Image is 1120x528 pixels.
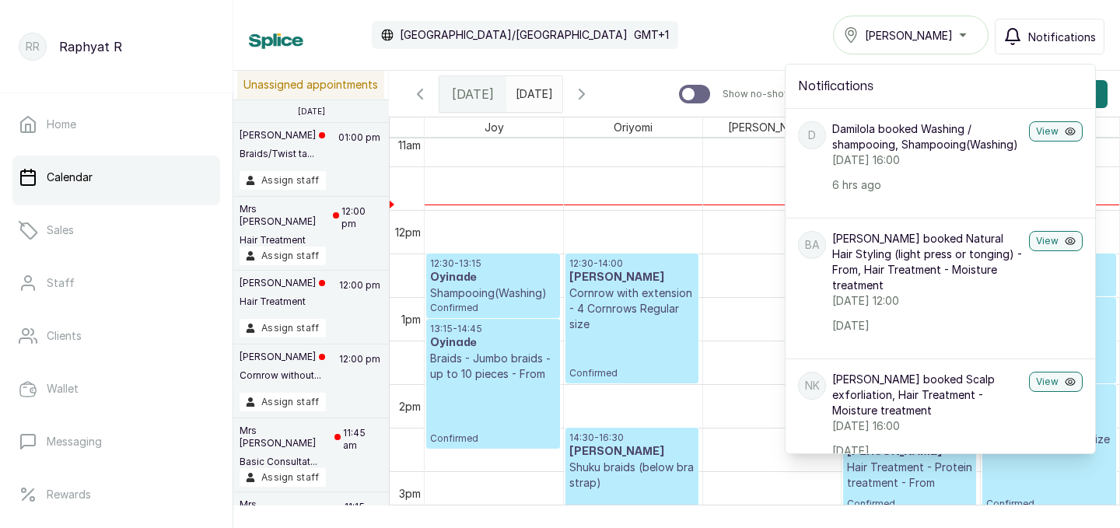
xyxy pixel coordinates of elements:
[611,117,656,137] span: Oriyomi
[240,234,339,247] p: Hair Treatment
[396,398,424,414] div: 2pm
[1029,121,1083,142] button: View
[430,432,556,445] span: Confirmed
[569,270,695,285] h3: [PERSON_NAME]
[12,156,220,199] a: Calendar
[59,37,122,56] p: Raphyat R
[47,381,79,397] p: Wallet
[569,257,695,270] p: 12:30 - 14:00
[12,367,220,411] a: Wallet
[832,121,1023,152] p: Damilola booked Washing / shampooing, Shampooing(Washing)
[1028,29,1096,45] span: Notifications
[847,498,972,510] span: Confirmed
[12,261,220,305] a: Staff
[725,117,819,137] span: [PERSON_NAME]
[237,71,384,99] p: Unassigned appointments
[47,275,75,291] p: Staff
[832,443,1023,459] p: [DATE]
[12,473,220,516] a: Rewards
[430,351,556,382] p: Braids - Jumbo braids - up to 10 pieces - From
[805,378,820,393] p: NK
[832,231,1023,293] p: [PERSON_NAME] booked Natural Hair Styling (light press or tonging) - From, Hair Treatment - Moist...
[240,319,326,337] button: Assign staff
[634,27,669,43] p: GMT+1
[337,277,383,319] p: 12:00 pm
[430,302,556,314] span: Confirmed
[12,103,220,146] a: Home
[47,170,93,185] p: Calendar
[847,460,972,491] p: Hair Treatment - Protein treatment - From
[865,27,953,44] span: [PERSON_NAME]
[430,285,556,301] p: Shampooing(Washing)
[47,434,102,449] p: Messaging
[723,88,838,100] p: Show no-show/cancelled
[395,137,424,153] div: 11am
[240,351,325,363] p: [PERSON_NAME]
[986,498,1112,510] span: Confirmed
[430,270,556,285] h3: Oyinade
[240,247,326,265] button: Assign staff
[805,237,820,253] p: BA
[240,498,342,523] p: Mrs [PERSON_NAME]
[240,295,325,308] p: Hair Treatment
[1029,372,1083,392] button: View
[336,129,383,171] p: 01:00 pm
[47,222,74,238] p: Sales
[569,285,695,332] p: Cornrow with extension - 4 Cornrows Regular size
[47,487,91,502] p: Rewards
[47,117,76,132] p: Home
[832,318,1023,334] p: [DATE]
[240,277,325,289] p: [PERSON_NAME]
[240,468,326,487] button: Assign staff
[12,314,220,358] a: Clients
[430,335,556,351] h3: Oyinade
[452,85,494,103] span: [DATE]
[569,367,695,379] span: Confirmed
[569,460,695,491] p: Shuku braids (below bra strap)
[26,39,40,54] p: RR
[832,372,1023,418] p: [PERSON_NAME] booked Scalp exforliation, Hair Treatment - Moisture treatment
[798,77,1083,96] h2: Notifications
[398,311,424,327] div: 1pm
[569,432,695,444] p: 14:30 - 16:30
[240,456,341,468] p: Basic Consultat...
[240,425,341,449] p: Mrs [PERSON_NAME]
[392,224,424,240] div: 12pm
[569,444,695,460] h3: [PERSON_NAME]
[341,425,383,468] p: 11:45 am
[240,393,326,411] button: Assign staff
[339,203,383,247] p: 12:00 pm
[832,418,1023,434] p: [DATE] 16:00
[298,107,325,116] p: [DATE]
[400,27,628,43] p: [GEOGRAPHIC_DATA]/[GEOGRAPHIC_DATA]
[430,257,556,270] p: 12:30 - 13:15
[833,16,989,54] button: [PERSON_NAME]
[12,208,220,252] a: Sales
[1029,231,1083,251] button: View
[240,129,325,142] p: [PERSON_NAME]
[995,19,1104,54] button: Notifications
[240,171,326,190] button: Assign staff
[430,323,556,335] p: 13:15 - 14:45
[481,117,507,137] span: Joy
[240,148,325,160] p: Braids/Twist ta...
[240,369,325,382] p: Cornrow without...
[12,420,220,463] a: Messaging
[832,177,1023,193] p: 6 hrs ago
[832,293,1023,309] p: [DATE] 12:00
[47,328,82,344] p: Clients
[832,152,1023,168] p: [DATE] 16:00
[396,485,424,502] div: 3pm
[439,76,506,112] div: [DATE]
[808,128,816,143] p: D
[240,203,339,228] p: Mrs [PERSON_NAME]
[337,351,383,393] p: 12:00 pm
